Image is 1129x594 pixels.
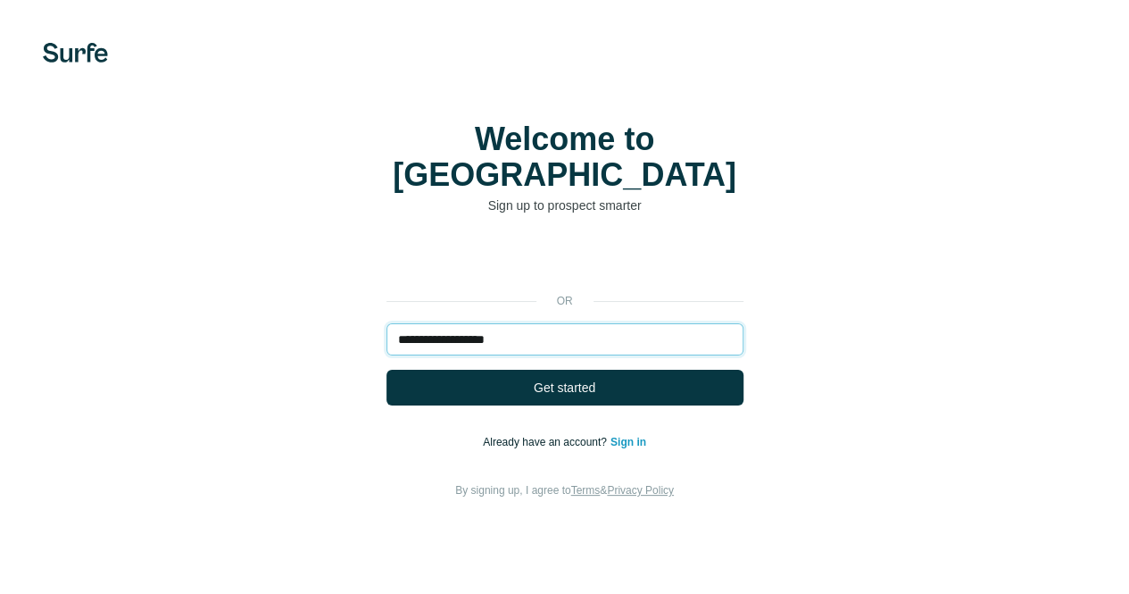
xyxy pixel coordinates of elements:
span: By signing up, I agree to & [455,484,674,497]
p: Sign up to prospect smarter [386,197,743,214]
a: Sign in [610,436,646,448]
a: Privacy Policy [607,484,674,497]
p: or [536,293,594,309]
a: Terms [571,484,601,497]
img: Surfe's logo [43,43,108,63]
h1: Welcome to [GEOGRAPHIC_DATA] [386,121,743,193]
button: Get started [386,370,743,406]
span: Already have an account? [483,436,610,448]
iframe: Sign in with Google Button [378,241,752,280]
span: Get started [534,379,595,397]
